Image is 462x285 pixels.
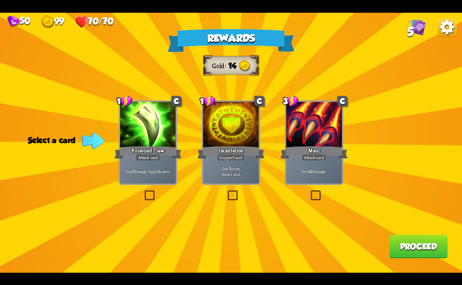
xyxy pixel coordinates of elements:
[158,169,159,174] b: 3
[309,169,313,174] b: 20
[409,18,426,37] div: View all the cards in your deck
[7,16,20,27] img: gem.png
[255,96,265,106] div: C
[136,154,160,161] div: Attack card
[133,169,134,174] b: 7
[302,154,326,161] div: Attack card
[200,95,215,107] div: 1
[218,154,245,161] div: Support card
[75,15,113,28] div: Health
[239,60,250,71] img: gold.png
[228,61,237,71] span: 14
[168,29,294,52] div: Rewards
[288,169,341,174] p: Deal damage.
[389,235,448,258] button: Proceed
[409,18,426,35] img: Cards_Icon.png
[122,169,175,174] p: Deal damage. Apply poison.
[117,95,132,107] div: 1
[407,24,414,38] span: 5
[82,133,104,149] img: indicator-arrow.png
[114,145,182,160] div: Poisoned Claw
[197,145,265,160] div: Incantation
[75,15,88,28] img: health.png
[171,96,182,106] div: C
[229,166,231,171] b: 7
[41,15,64,28] div: Gold
[28,135,101,145] div: Select a card
[41,15,54,28] img: gold.png
[205,166,258,177] p: Gain armor. Draw 1 card.
[283,95,298,107] div: 3
[7,15,30,27] div: Gems
[280,145,348,160] div: Maul
[338,96,348,106] div: C
[212,61,228,70] div: Gold
[438,18,457,37] img: OptionsButton.png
